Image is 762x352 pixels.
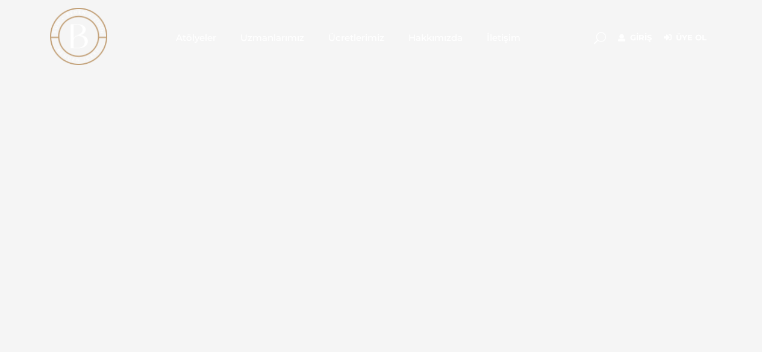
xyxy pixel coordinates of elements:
span: İletişim [487,31,520,45]
span: Ücretlerimiz [328,31,384,45]
span: Uzmanlarımız [240,31,304,45]
span: Atölyeler [176,31,216,45]
span: Hakkımızda [408,31,463,45]
a: Hakkımızda [396,7,475,67]
a: İletişim [475,7,532,67]
a: Üye Ol [664,31,707,45]
a: Atölyeler [164,7,228,67]
img: light logo [50,8,107,65]
a: Giriş [618,31,652,45]
a: Uzmanlarımız [228,7,316,67]
a: Ücretlerimiz [316,7,396,67]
